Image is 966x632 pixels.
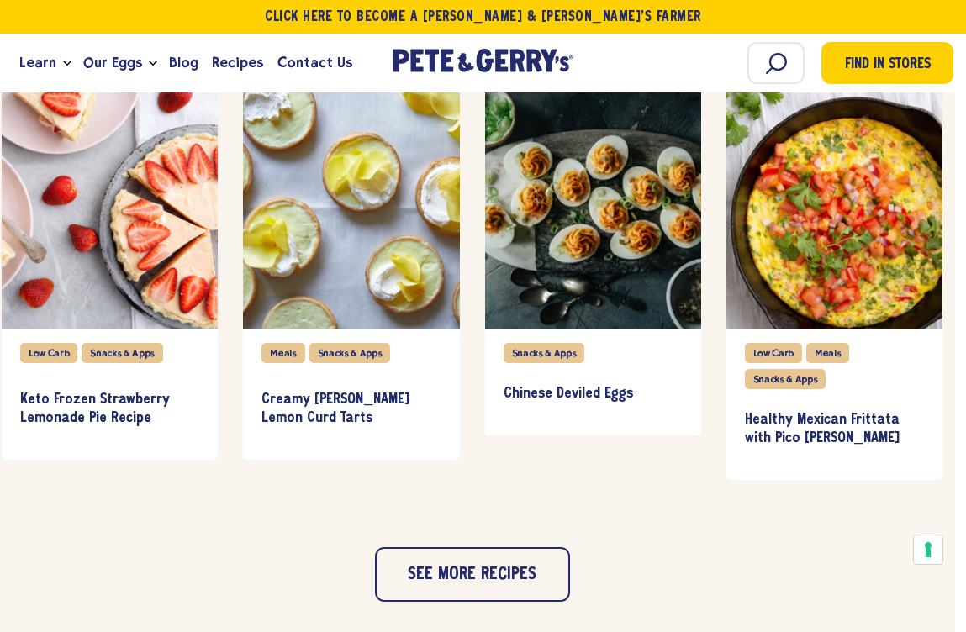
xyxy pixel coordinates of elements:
[504,370,683,419] a: Chinese Deviled Eggs
[504,343,585,363] div: Snacks & Apps
[20,343,77,363] div: Low Carb
[261,376,441,442] a: Creamy [PERSON_NAME] Lemon Curd Tarts
[914,535,942,564] button: Your consent preferences for tracking technologies
[63,61,71,66] button: Open the dropdown menu for Learn
[169,52,198,73] span: Blog
[212,52,263,73] span: Recipes
[149,61,157,66] button: Open the dropdown menu for Our Eggs
[82,343,163,363] div: Snacks & Apps
[2,85,218,459] div: item
[271,40,359,86] a: Contact Us
[806,343,849,363] div: Meals
[162,40,205,86] a: Blog
[375,547,570,602] button: See more recipes
[205,40,270,86] a: Recipes
[821,42,953,84] a: Find in Stores
[77,40,149,86] a: Our Eggs
[261,391,441,427] h3: Creamy [PERSON_NAME] Lemon Curd Tarts
[309,343,391,363] div: Snacks & Apps
[745,343,802,363] div: Low Carb
[277,52,352,73] span: Contact Us
[745,396,924,462] a: Healthy Mexican Frittata with Pico [PERSON_NAME]
[504,385,683,403] h3: Chinese Deviled Eggs
[485,85,701,435] div: item
[747,42,805,84] input: Search
[745,369,826,389] div: Snacks & Apps
[19,52,56,73] span: Learn
[83,52,142,73] span: Our Eggs
[261,343,304,363] div: Meals
[13,40,63,86] a: Learn
[745,411,924,447] h3: Healthy Mexican Frittata with Pico [PERSON_NAME]
[845,54,931,76] span: Find in Stores
[726,85,942,479] div: item
[243,85,459,459] div: item
[20,391,199,427] h3: Keto Frozen Strawberry Lemonade Pie Recipe
[20,376,199,442] a: Keto Frozen Strawberry Lemonade Pie Recipe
